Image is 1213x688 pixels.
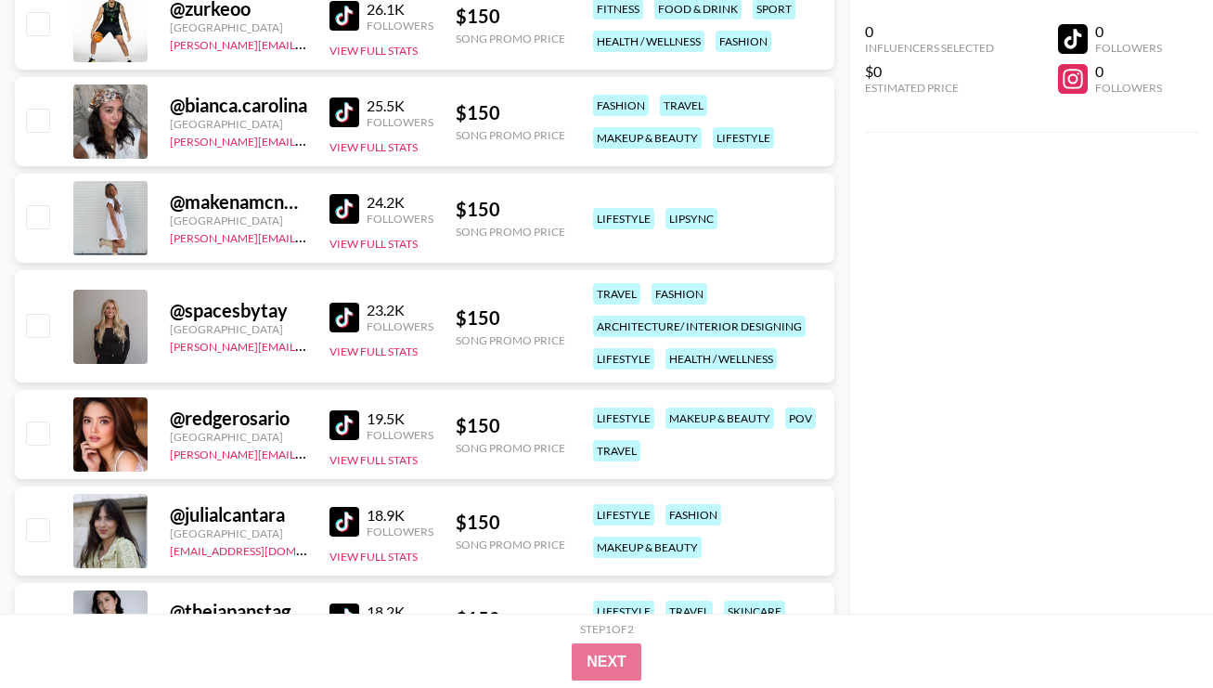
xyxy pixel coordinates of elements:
button: View Full Stats [329,140,418,154]
div: fashion [593,95,649,116]
div: Followers [367,115,433,129]
div: fashion [665,504,721,526]
iframe: Drift Widget Chat Controller [1120,595,1191,666]
div: lifestyle [713,127,774,149]
div: skincare [724,601,785,622]
div: lifestyle [593,408,654,429]
div: Followers [367,319,433,333]
div: lifestyle [593,504,654,526]
div: Followers [1095,81,1162,95]
button: View Full Stats [329,453,418,467]
a: [EMAIL_ADDRESS][DOMAIN_NAME] [170,540,356,558]
div: @ makenamcneill [170,190,307,214]
div: Song Promo Price [456,538,565,552]
img: TikTok [329,410,359,440]
a: [PERSON_NAME][EMAIL_ADDRESS][DOMAIN_NAME] [170,34,445,52]
img: TikTok [329,507,359,537]
div: Song Promo Price [456,225,565,239]
div: pov [785,408,816,429]
div: 0 [865,22,994,41]
div: @ redgerosario [170,407,307,430]
div: Song Promo Price [456,441,565,455]
div: Followers [1095,41,1162,55]
div: Followers [367,212,433,226]
div: fashion [716,31,771,52]
div: lipsync [665,208,717,229]
div: lifestyle [593,348,654,370]
div: @ julialcantara [170,503,307,526]
div: 23.2K [367,301,433,319]
a: [PERSON_NAME][EMAIL_ADDRESS][DOMAIN_NAME] [170,227,445,245]
img: TikTok [329,97,359,127]
div: 19.5K [367,409,433,428]
button: View Full Stats [329,44,418,58]
div: $ 150 [456,607,565,630]
div: travel [593,440,640,461]
a: [PERSON_NAME][EMAIL_ADDRESS][PERSON_NAME][DOMAIN_NAME] [170,444,533,461]
div: $ 150 [456,414,565,437]
div: Followers [367,525,433,539]
img: TikTok [329,1,359,31]
div: [GEOGRAPHIC_DATA] [170,430,307,444]
div: [GEOGRAPHIC_DATA] [170,117,307,131]
div: Influencers Selected [865,41,994,55]
div: fashion [652,283,707,305]
button: Next [572,643,641,681]
div: 24.2K [367,193,433,212]
div: 18.2K [367,603,433,621]
div: health / wellness [665,348,777,370]
img: TikTok [329,303,359,332]
div: $ 150 [456,198,565,221]
div: @ spacesbytay [170,299,307,322]
button: View Full Stats [329,550,418,564]
div: makeup & beauty [593,537,702,558]
div: Followers [367,428,433,442]
div: travel [665,601,713,622]
a: [PERSON_NAME][EMAIL_ADDRESS][PERSON_NAME][DOMAIN_NAME] [170,336,533,354]
div: $0 [865,62,994,81]
div: Followers [367,19,433,32]
div: makeup & beauty [593,127,702,149]
div: makeup & beauty [665,408,774,429]
div: 0 [1095,22,1162,41]
div: $ 150 [456,511,565,534]
div: 25.5K [367,97,433,115]
div: travel [660,95,707,116]
div: Step 1 of 2 [580,622,634,636]
div: Song Promo Price [456,128,565,142]
div: [GEOGRAPHIC_DATA] [170,526,307,540]
div: @ bianca.carolina [170,94,307,117]
button: View Full Stats [329,237,418,251]
div: $ 150 [456,101,565,124]
a: [PERSON_NAME][EMAIL_ADDRESS][PERSON_NAME][DOMAIN_NAME] [170,131,533,149]
div: lifestyle [593,601,654,622]
button: View Full Stats [329,344,418,358]
img: TikTok [329,194,359,224]
div: $ 150 [456,306,565,330]
div: Estimated Price [865,81,994,95]
div: @ thejapanstagram [170,600,307,623]
div: [GEOGRAPHIC_DATA] [170,214,307,227]
div: [GEOGRAPHIC_DATA] [170,322,307,336]
div: architecture/ interior designing [593,316,806,337]
div: Song Promo Price [456,32,565,45]
img: TikTok [329,604,359,633]
div: lifestyle [593,208,654,229]
div: health / wellness [593,31,704,52]
div: 18.9K [367,506,433,525]
div: 0 [1095,62,1162,81]
div: Song Promo Price [456,333,565,347]
div: $ 150 [456,5,565,28]
div: travel [593,283,640,305]
div: [GEOGRAPHIC_DATA] [170,20,307,34]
